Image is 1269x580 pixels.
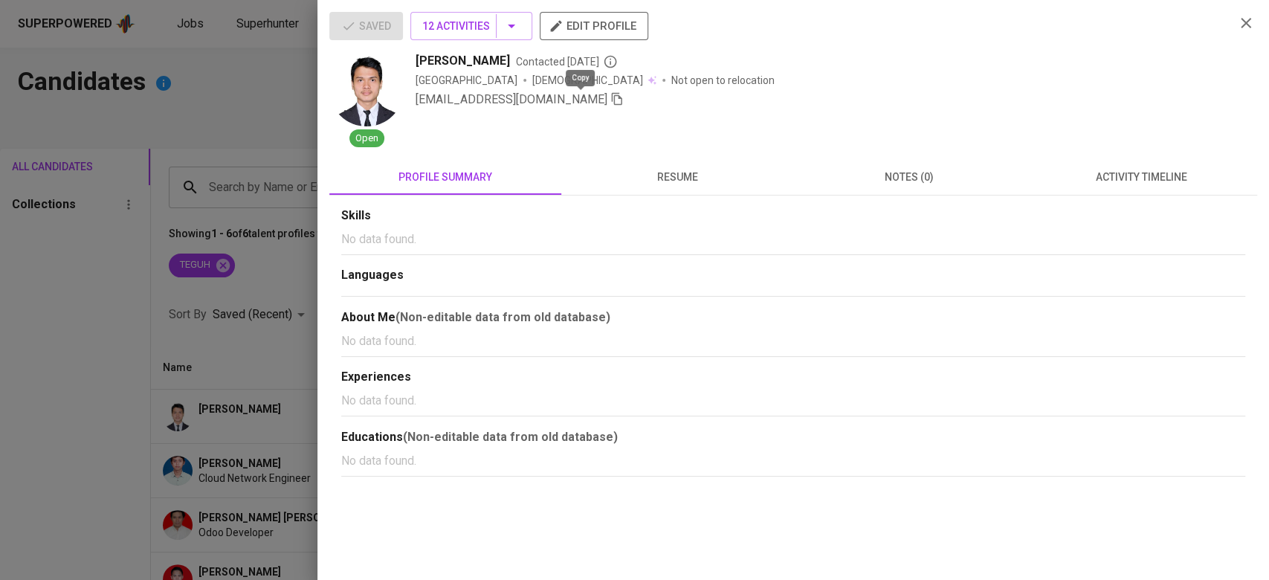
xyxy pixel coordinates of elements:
p: No data found. [341,392,1245,410]
div: Skills [341,207,1245,225]
div: Experiences [341,369,1245,386]
span: [EMAIL_ADDRESS][DOMAIN_NAME] [416,92,607,106]
button: 12 Activities [410,12,532,40]
span: Open [349,132,384,146]
span: Contacted [DATE] [516,54,618,69]
p: No data found. [341,452,1245,470]
p: Not open to relocation [671,73,775,88]
div: Languages [341,267,1245,284]
span: resume [570,168,784,187]
span: profile summary [338,168,552,187]
p: No data found. [341,332,1245,350]
p: No data found. [341,231,1245,248]
button: edit profile [540,12,648,40]
b: (Non-editable data from old database) [403,430,618,444]
span: activity timeline [1034,168,1248,187]
a: edit profile [540,19,648,31]
span: [PERSON_NAME] [416,52,510,70]
div: About Me [341,309,1245,326]
span: edit profile [552,16,636,36]
span: 12 Activities [422,17,520,36]
b: (Non-editable data from old database) [395,310,610,324]
img: 9060b57bbd1684c1aa93243f72fe34a3.jpg [329,52,404,126]
div: Educations [341,428,1245,446]
div: [GEOGRAPHIC_DATA] [416,73,517,88]
span: notes (0) [802,168,1016,187]
svg: By Batam recruiter [603,54,618,69]
span: [DEMOGRAPHIC_DATA] [532,73,645,88]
